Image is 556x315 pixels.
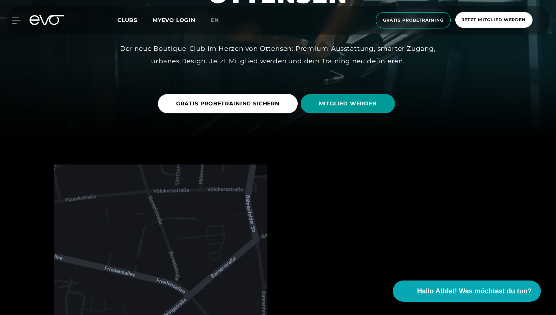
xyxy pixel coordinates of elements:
[153,17,195,24] a: MYEVO LOGIN
[211,16,228,25] a: en
[158,88,301,119] a: GRATIS PROBETRAINING SICHERN
[176,100,280,108] span: GRATIS PROBETRAINING SICHERN
[117,17,137,24] span: Clubs
[393,281,541,302] button: Hallo Athlet! Was möchtest du tun?
[383,17,444,24] span: Gratis Probetraining
[117,16,153,24] a: Clubs
[108,42,448,67] div: Der neue Boutique-Club im Herzen von Ottensen: Premium-Ausstattung, smarter Zugang, urbanes Desig...
[453,12,535,28] a: Jetzt Mitglied werden
[462,17,526,23] span: Jetzt Mitglied werden
[373,12,453,28] a: Gratis Probetraining
[319,100,377,108] span: MITGLIED WERDEN
[417,286,532,296] span: Hallo Athlet! Was möchtest du tun?
[211,17,219,24] span: en
[301,88,398,119] a: MITGLIED WERDEN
